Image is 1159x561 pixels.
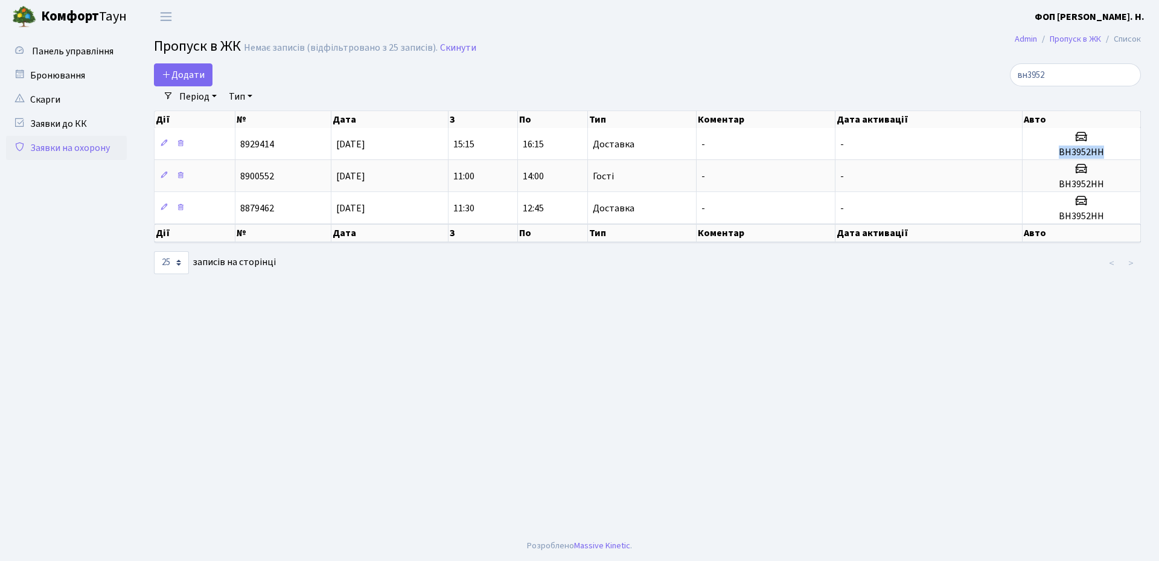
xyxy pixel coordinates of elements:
[523,170,544,183] span: 14:00
[840,202,844,215] span: -
[41,7,99,26] b: Комфорт
[1027,211,1135,222] h5: ВН3952НН
[701,170,705,183] span: -
[593,139,634,149] span: Доставка
[1050,33,1101,45] a: Пропуск в ЖК
[840,138,844,151] span: -
[154,251,276,274] label: записів на сторінці
[840,170,844,183] span: -
[574,539,630,552] a: Massive Kinetic
[162,68,205,82] span: Додати
[1015,33,1037,45] a: Admin
[1023,111,1141,128] th: Авто
[336,170,365,183] span: [DATE]
[518,224,588,242] th: По
[331,224,449,242] th: Дата
[523,202,544,215] span: 12:45
[697,111,835,128] th: Коментар
[240,202,274,215] span: 8879462
[6,39,127,63] a: Панель управління
[235,224,331,242] th: №
[697,224,835,242] th: Коментар
[1023,224,1141,242] th: Авто
[240,138,274,151] span: 8929414
[32,45,113,58] span: Панель управління
[331,111,449,128] th: Дата
[12,5,36,29] img: logo.png
[1027,179,1135,190] h5: ВН3952НН
[1035,10,1145,24] a: ФОП [PERSON_NAME]. Н.
[235,111,331,128] th: №
[440,42,476,54] a: Скинути
[588,111,697,128] th: Тип
[6,136,127,160] a: Заявки на охорону
[1010,63,1141,86] input: Пошук...
[155,224,235,242] th: Дії
[336,138,365,151] span: [DATE]
[1027,147,1135,158] h5: ВН3952НН
[240,170,274,183] span: 8900552
[174,86,222,107] a: Період
[6,112,127,136] a: Заявки до КК
[453,202,474,215] span: 11:30
[224,86,257,107] a: Тип
[835,224,1023,242] th: Дата активації
[6,63,127,88] a: Бронювання
[154,251,189,274] select: записів на сторінці
[701,202,705,215] span: -
[154,63,212,86] a: Додати
[336,202,365,215] span: [DATE]
[997,27,1159,52] nav: breadcrumb
[453,138,474,151] span: 15:15
[527,539,632,553] div: Розроблено .
[155,111,235,128] th: Дії
[588,224,697,242] th: Тип
[518,111,588,128] th: По
[453,170,474,183] span: 11:00
[1101,33,1141,46] li: Список
[244,42,438,54] div: Немає записів (відфільтровано з 25 записів).
[593,172,614,181] span: Гості
[6,88,127,112] a: Скарги
[523,138,544,151] span: 16:15
[701,138,705,151] span: -
[449,111,519,128] th: З
[41,7,127,27] span: Таун
[154,36,241,57] span: Пропуск в ЖК
[151,7,181,27] button: Переключити навігацію
[449,224,519,242] th: З
[593,204,634,213] span: Доставка
[835,111,1023,128] th: Дата активації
